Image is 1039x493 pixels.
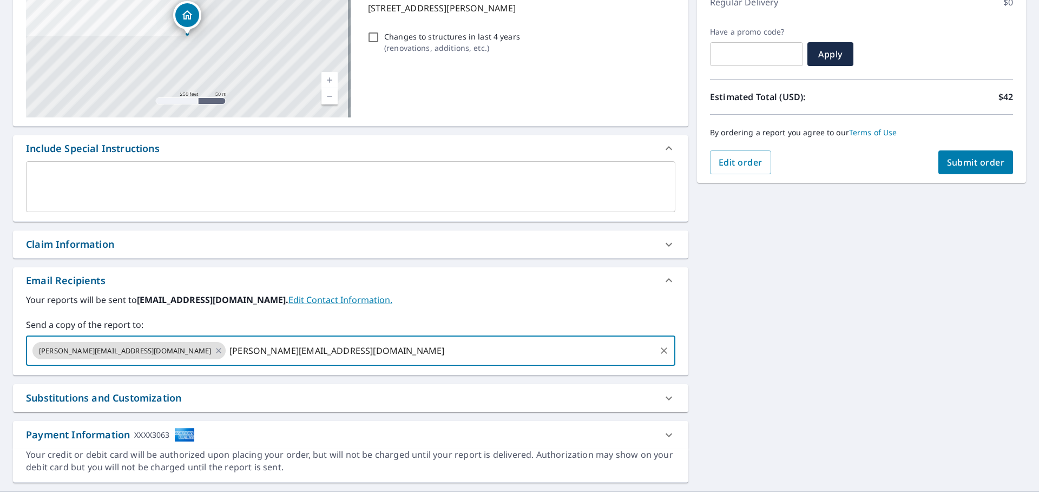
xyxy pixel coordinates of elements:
button: Submit order [938,150,1014,174]
label: Send a copy of the report to: [26,318,675,331]
div: Claim Information [26,237,114,252]
p: Changes to structures in last 4 years [384,31,520,42]
span: [PERSON_NAME][EMAIL_ADDRESS][DOMAIN_NAME] [32,346,218,356]
div: Payment InformationXXXX3063cardImage [13,421,688,449]
div: Substitutions and Customization [13,384,688,412]
p: $42 [998,90,1013,103]
img: cardImage [174,428,195,442]
a: EditContactInfo [288,294,392,306]
label: Have a promo code? [710,27,803,37]
div: Dropped pin, building 1, Residential property, 4117 Spencer St Augusta, GA 30907 [173,1,201,35]
div: Email Recipients [26,273,106,288]
div: Email Recipients [13,267,688,293]
p: ( renovations, additions, etc. ) [384,42,520,54]
a: Terms of Use [849,127,897,137]
span: Edit order [719,156,762,168]
span: Submit order [947,156,1005,168]
span: Apply [816,48,845,60]
button: Clear [656,343,672,358]
div: Include Special Instructions [26,141,160,156]
div: XXXX3063 [134,428,169,442]
b: [EMAIL_ADDRESS][DOMAIN_NAME]. [137,294,288,306]
p: [STREET_ADDRESS][PERSON_NAME] [368,2,671,15]
p: Estimated Total (USD): [710,90,862,103]
div: Include Special Instructions [13,135,688,161]
button: Apply [807,42,853,66]
a: Current Level 17, Zoom In [321,72,338,88]
a: Current Level 17, Zoom Out [321,88,338,104]
p: By ordering a report you agree to our [710,128,1013,137]
div: Your credit or debit card will be authorized upon placing your order, but will not be charged unt... [26,449,675,474]
label: Your reports will be sent to [26,293,675,306]
div: Substitutions and Customization [26,391,181,405]
div: Claim Information [13,231,688,258]
button: Edit order [710,150,771,174]
div: Payment Information [26,428,195,442]
div: [PERSON_NAME][EMAIL_ADDRESS][DOMAIN_NAME] [32,342,226,359]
